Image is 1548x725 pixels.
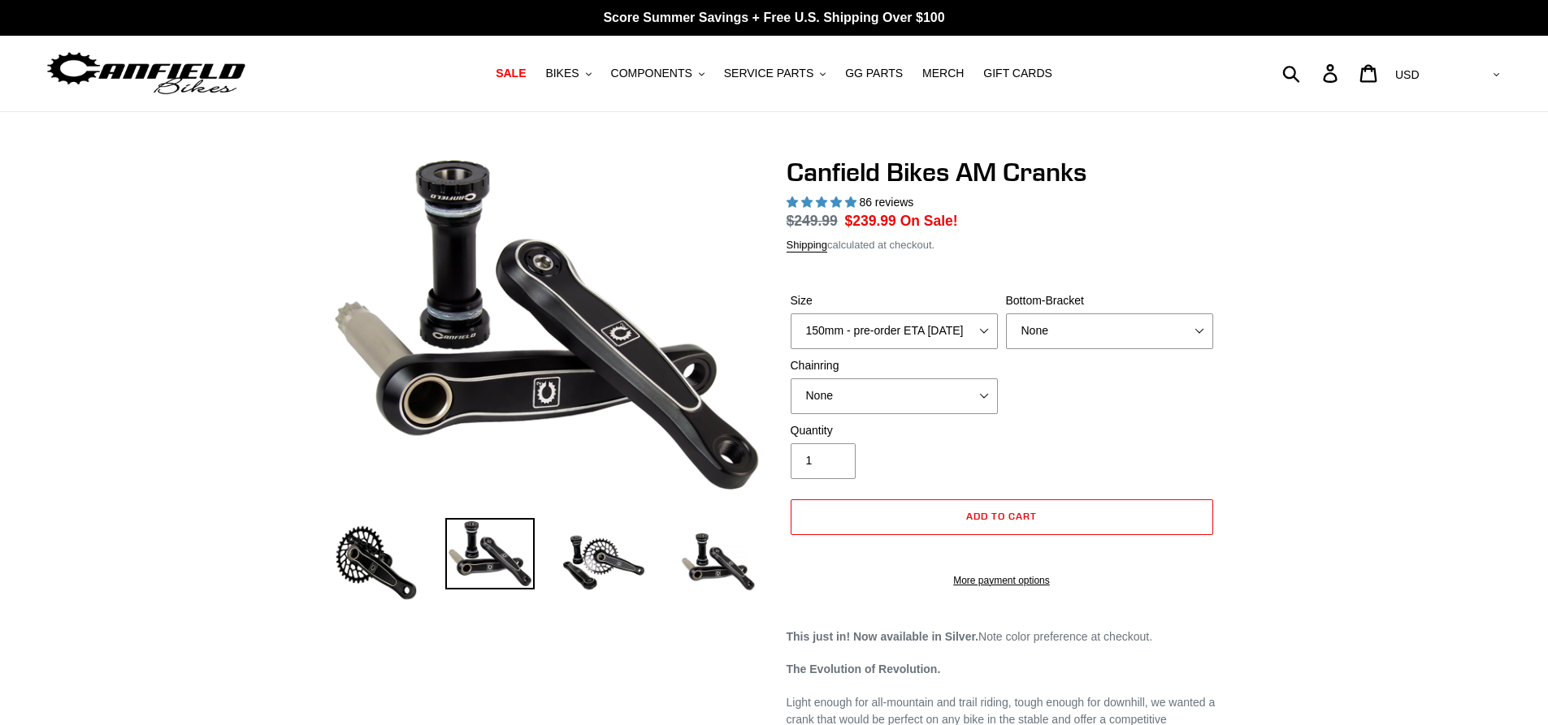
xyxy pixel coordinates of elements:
[922,67,964,80] span: MERCH
[537,63,599,84] button: BIKES
[837,63,911,84] a: GG PARTS
[859,196,913,209] span: 86 reviews
[975,63,1060,84] a: GIFT CARDS
[611,67,692,80] span: COMPONENTS
[791,292,998,309] label: Size
[45,48,248,99] img: Canfield Bikes
[966,510,1037,522] span: Add to cart
[724,67,813,80] span: SERVICE PARTS
[496,67,526,80] span: SALE
[1291,55,1333,91] input: Search
[787,157,1217,188] h1: Canfield Bikes AM Cranks
[787,213,838,229] s: $249.99
[603,63,713,84] button: COMPONENTS
[791,499,1213,535] button: Add to cart
[445,518,535,589] img: Load image into Gallery viewer, Canfield Cranks
[845,67,903,80] span: GG PARTS
[787,630,979,643] strong: This just in! Now available in Silver.
[900,210,958,231] span: On Sale!
[673,518,762,607] img: Load image into Gallery viewer, CANFIELD-AM_DH-CRANKS
[983,67,1052,80] span: GIFT CARDS
[845,213,896,229] span: $239.99
[791,422,998,439] label: Quantity
[545,67,579,80] span: BIKES
[488,63,534,84] a: SALE
[791,357,998,374] label: Chainring
[787,237,1217,253] div: calculated at checkout.
[1006,292,1213,309] label: Bottom-Bracket
[787,628,1217,645] p: Note color preference at checkout.
[914,63,972,84] a: MERCH
[787,662,941,675] strong: The Evolution of Revolution.
[787,196,860,209] span: 4.97 stars
[787,239,828,252] a: Shipping
[332,518,421,607] img: Load image into Gallery viewer, Canfield Bikes AM Cranks
[791,573,1213,588] a: More payment options
[716,63,834,84] button: SERVICE PARTS
[559,518,648,607] img: Load image into Gallery viewer, Canfield Bikes AM Cranks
